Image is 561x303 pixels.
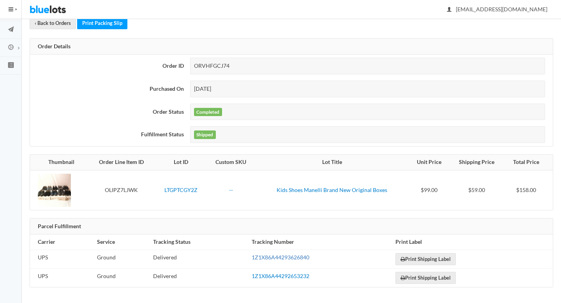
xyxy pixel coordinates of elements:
[94,250,150,268] td: Ground
[150,268,248,287] td: Delivered
[449,155,504,170] th: Shipping Price
[30,123,187,146] th: Fulfillment Status
[252,254,309,261] a: 1Z1X86A44293626840
[30,218,553,235] div: Parcel Fulfillment
[229,187,233,193] a: --
[30,155,88,170] th: Thumbnail
[30,78,187,100] th: Purchased On
[409,155,450,170] th: Unit Price
[194,108,222,116] label: Completed
[409,170,450,210] td: $99.00
[249,234,392,250] th: Tracking Number
[30,39,553,55] div: Order Details
[504,170,553,210] td: $158.00
[449,170,504,210] td: $59.00
[395,253,456,265] a: Print Shipping Label
[30,55,187,78] th: Order ID
[150,234,248,250] th: Tracking Status
[277,187,387,193] a: Kids Shoes Manelli Brand New Original Boxes
[392,234,553,250] th: Print Label
[190,58,545,74] div: ORVHFGCJ74
[445,6,453,14] ion-icon: person
[252,273,309,279] a: 1Z1X86A44292653232
[255,155,409,170] th: Lot Title
[94,234,150,250] th: Service
[206,155,255,170] th: Custom SKU
[88,155,155,170] th: Order Line Item ID
[194,130,216,139] label: Shipped
[77,17,127,29] a: Print Packing Slip
[30,17,76,29] a: ‹ Back to Orders
[30,100,187,123] th: Order Status
[30,268,94,287] td: UPS
[447,6,547,12] span: [EMAIL_ADDRESS][DOMAIN_NAME]
[30,250,94,268] td: UPS
[30,234,94,250] th: Carrier
[94,268,150,287] td: Ground
[150,250,248,268] td: Delivered
[504,155,553,170] th: Total Price
[190,81,545,97] div: [DATE]
[395,272,456,284] a: Print Shipping Label
[155,155,207,170] th: Lot ID
[88,170,155,210] td: OLIPZ7LJWK
[164,187,198,193] a: LTGPTCGY2Z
